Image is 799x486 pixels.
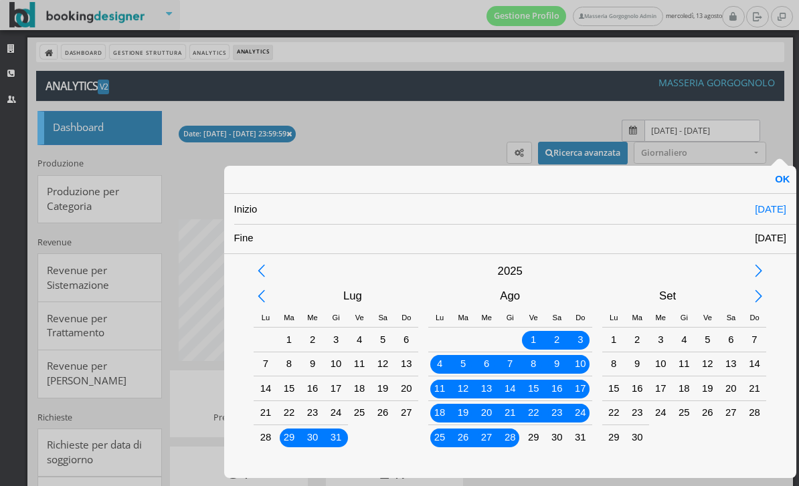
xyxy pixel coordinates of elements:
[602,400,626,424] div: Lunedì, Settembre 22
[569,400,592,424] div: Domenica, Agosto 24
[696,400,719,424] div: Venerdì, Settembre 26
[719,309,743,328] div: Sabato
[649,352,673,376] div: Mercoledì, Settembre 10
[745,404,763,421] div: 28
[454,355,472,372] div: 5
[649,449,673,473] div: Mercoledì, Ottobre 8
[325,424,348,449] div: Giovedì, Luglio 31
[525,404,542,421] div: 22
[254,400,277,424] div: Lunedì, Luglio 21
[277,400,300,424] div: Martedì, Luglio 22
[743,449,766,473] div: Domenica, Ottobre 12
[325,309,348,328] div: Giovedì
[254,376,277,400] div: Lunedì, Luglio 14
[277,449,300,473] div: Martedì, Agosto 5
[224,224,796,253] div: Fine
[304,331,321,348] div: 2
[696,376,719,400] div: Venerdì, Settembre 19
[569,424,592,449] div: Domenica, Agosto 31
[254,327,277,351] div: Lunedì, Giugno 30
[374,355,391,372] div: 12
[452,424,475,449] div: Martedì, Agosto 26
[605,429,622,446] div: 29
[454,380,472,397] div: 12
[397,355,415,372] div: 13
[602,449,626,473] div: Lunedì, Ottobre 6
[743,400,766,424] div: Domenica, Settembre 28
[395,327,418,351] div: Domenica, Luglio 6
[719,449,743,473] div: Sabato, Ottobre 11
[675,380,693,397] div: 18
[428,449,452,473] div: Lunedì, Settembre 1
[743,327,766,351] div: Domenica, Settembre 7
[719,352,743,376] div: Sabato, Settembre 13
[649,376,673,400] div: Mercoledì, Settembre 17
[475,376,499,400] div: Oggi, Mercoledì, Agosto 13
[301,352,325,376] div: Mercoledì, Luglio 9
[525,331,542,348] div: 1
[522,449,545,473] div: Venerdì, Settembre 5
[571,355,589,372] div: 10
[395,424,418,449] div: Domenica, Agosto 3
[545,352,569,376] div: Sabato, Agosto 9
[719,327,743,351] div: Sabato, Settembre 6
[548,355,565,372] div: 9
[525,355,542,372] div: 8
[428,352,452,376] div: Lunedì, Agosto 4
[675,404,693,421] div: 25
[395,352,418,376] div: Domenica, Luglio 13
[652,331,669,348] div: 3
[649,400,673,424] div: Mercoledì, Settembre 24
[649,424,673,449] div: Mercoledì, Ottobre 1
[522,327,545,351] div: Venerdì, Agosto 1
[397,331,415,348] div: 6
[755,231,786,245] div: [DATE]
[699,380,716,397] div: 19
[522,424,545,449] div: Venerdì, Agosto 29
[277,352,300,376] div: Martedì, Luglio 8
[569,327,592,351] div: Domenica, Agosto 3
[673,424,696,449] div: Giovedì, Ottobre 2
[325,327,348,351] div: Giovedì, Luglio 3
[254,424,277,449] div: Lunedì, Luglio 28
[351,380,368,397] div: 18
[475,449,499,473] div: Mercoledì, Settembre 3
[478,404,495,421] div: 20
[452,400,475,424] div: Martedì, Agosto 19
[571,331,589,348] div: 3
[499,327,522,351] div: Giovedì, Luglio 31
[699,404,716,421] div: 26
[304,355,321,372] div: 9
[569,449,592,473] div: Domenica, Settembre 7
[499,449,522,473] div: Giovedì, Settembre 4
[696,352,719,376] div: Venerdì, Settembre 12
[374,380,391,397] div: 19
[745,331,763,348] div: 7
[745,380,763,397] div: 21
[548,404,565,421] div: 23
[277,424,300,449] div: Martedì, Luglio 29
[348,327,371,351] div: Venerdì, Luglio 4
[351,404,368,421] div: 25
[722,331,739,348] div: 6
[569,309,592,328] div: Domenica
[257,404,274,421] div: 21
[499,400,522,424] div: Giovedì, Agosto 21
[224,195,796,225] div: Inizio
[478,355,495,372] div: 6
[301,309,325,328] div: Mercoledì
[304,404,321,421] div: 23
[454,429,472,446] div: 26
[257,380,274,397] div: 14
[348,309,371,328] div: Venerdì
[395,309,418,328] div: Domenica
[499,376,522,400] div: Giovedì, Agosto 14
[628,331,646,348] div: 2
[745,355,763,372] div: 14
[374,404,391,421] div: 26
[431,404,448,421] div: 18
[327,404,345,421] div: 24
[602,424,626,449] div: Lunedì, Settembre 29
[628,355,646,372] div: 9
[452,327,475,351] div: Martedì, Luglio 29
